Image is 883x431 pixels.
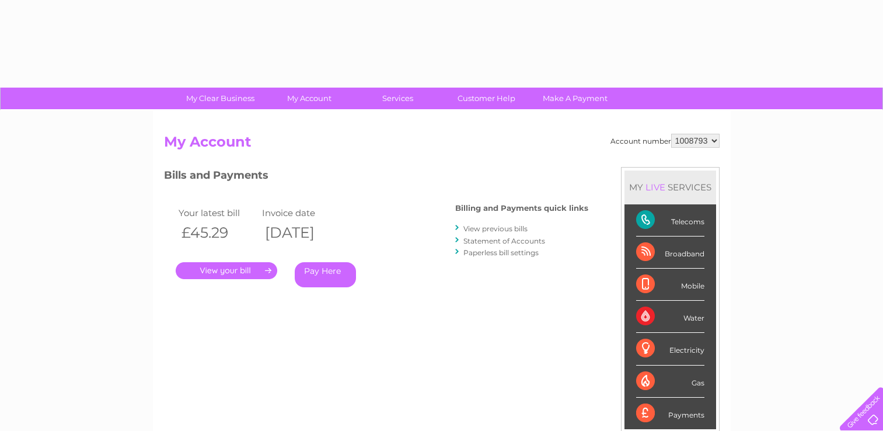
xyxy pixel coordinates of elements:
[350,88,446,109] a: Services
[172,88,268,109] a: My Clear Business
[636,301,704,333] div: Water
[164,167,588,187] h3: Bills and Payments
[527,88,623,109] a: Make A Payment
[438,88,535,109] a: Customer Help
[261,88,357,109] a: My Account
[295,262,356,287] a: Pay Here
[636,333,704,365] div: Electricity
[636,398,704,429] div: Payments
[463,224,528,233] a: View previous bills
[624,171,716,204] div: MY SERVICES
[259,205,343,221] td: Invoice date
[636,204,704,237] div: Telecoms
[636,269,704,301] div: Mobile
[643,182,668,193] div: LIVE
[610,134,720,148] div: Account number
[259,221,343,245] th: [DATE]
[176,205,260,221] td: Your latest bill
[455,204,588,213] h4: Billing and Payments quick links
[463,248,539,257] a: Paperless bill settings
[463,237,545,245] a: Statement of Accounts
[164,134,720,156] h2: My Account
[636,237,704,269] div: Broadband
[636,366,704,398] div: Gas
[176,221,260,245] th: £45.29
[176,262,277,279] a: .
